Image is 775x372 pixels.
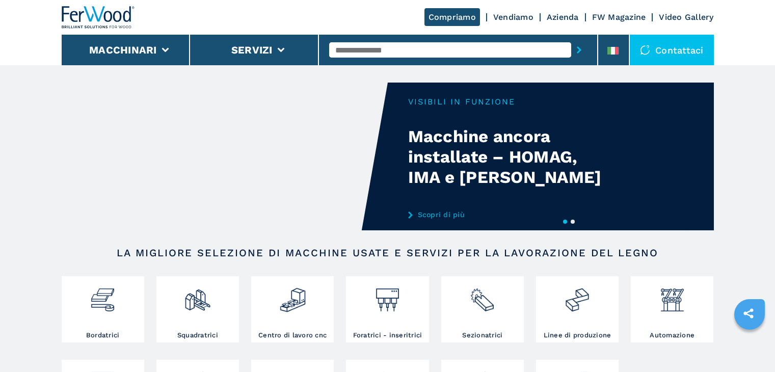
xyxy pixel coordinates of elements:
[251,276,334,342] a: Centro di lavoro cnc
[441,276,524,342] a: Sezionatrici
[547,12,579,22] a: Azienda
[631,276,713,342] a: Automazione
[493,12,533,22] a: Vendiamo
[374,279,401,313] img: foratrici_inseritrici_2.png
[94,247,681,259] h2: LA MIGLIORE SELEZIONE DI MACCHINE USATE E SERVIZI PER LA LAVORAZIONE DEL LEGNO
[424,8,480,26] a: Compriamo
[571,38,587,62] button: submit-button
[659,279,686,313] img: automazione.png
[231,44,273,56] button: Servizi
[563,220,567,224] button: 1
[177,331,218,340] h3: Squadratrici
[86,331,120,340] h3: Bordatrici
[62,276,144,342] a: Bordatrici
[156,276,239,342] a: Squadratrici
[469,279,496,313] img: sezionatrici_2.png
[544,331,611,340] h3: Linee di produzione
[736,301,761,326] a: sharethis
[62,6,135,29] img: Ferwood
[571,220,575,224] button: 2
[62,83,388,230] video: Your browser does not support the video tag.
[659,12,713,22] a: Video Gallery
[630,35,714,65] div: Contattaci
[258,331,327,340] h3: Centro di lavoro cnc
[353,331,422,340] h3: Foratrici - inseritrici
[408,210,608,219] a: Scopri di più
[536,276,619,342] a: Linee di produzione
[462,331,502,340] h3: Sezionatrici
[89,44,157,56] button: Macchinari
[564,279,591,313] img: linee_di_produzione_2.png
[640,45,650,55] img: Contattaci
[89,279,116,313] img: bordatrici_1.png
[592,12,646,22] a: FW Magazine
[184,279,211,313] img: squadratrici_2.png
[279,279,306,313] img: centro_di_lavoro_cnc_2.png
[650,331,694,340] h3: Automazione
[346,276,429,342] a: Foratrici - inseritrici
